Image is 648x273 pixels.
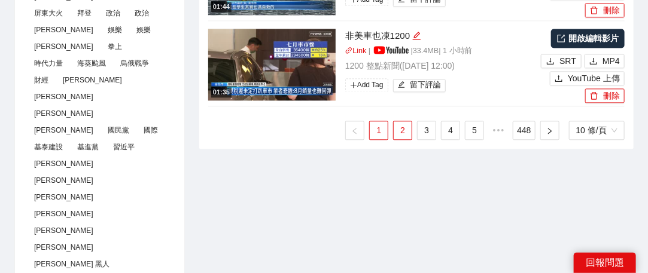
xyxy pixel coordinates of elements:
[559,54,576,68] span: SRT
[29,140,68,154] span: 基泰建設
[350,81,357,88] span: plus
[29,90,98,103] span: [PERSON_NAME]
[603,54,620,68] span: MP4
[374,46,409,54] img: yt_logo_rgb_light.a676ea31.png
[555,74,563,84] span: upload
[132,23,156,36] span: 娛樂
[29,241,98,254] span: [PERSON_NAME]
[590,91,598,101] span: delete
[569,121,625,140] div: 頁碼
[29,157,98,170] span: [PERSON_NAME]
[72,7,96,20] span: 拜登
[442,121,460,139] a: 4
[345,47,367,55] a: linkLink
[576,121,617,139] span: 10 條/頁
[115,57,154,70] span: 烏俄戰爭
[345,59,538,72] p: 1200 整點新聞 ( [DATE] 12:00 )
[29,174,98,187] span: [PERSON_NAME]
[551,29,625,48] a: 開啟編輯影片
[29,40,98,53] span: [PERSON_NAME]
[345,121,364,140] button: left
[345,121,364,140] li: 上一頁
[103,40,127,53] span: 拳上
[393,79,446,92] button: edit留下評論
[585,3,625,17] button: delete刪除
[345,78,388,91] span: Add Tag
[590,6,598,16] span: delete
[29,191,98,204] span: [PERSON_NAME]
[568,72,620,85] span: YouTube 上傳
[103,23,127,36] span: 娛樂
[585,54,625,68] button: downloadMP4
[351,127,358,134] span: left
[345,47,353,54] span: link
[58,73,127,87] span: [PERSON_NAME]
[108,140,139,154] span: 習近平
[345,29,538,43] div: 非美車也凍1200
[541,54,582,68] button: downloadSRT
[370,121,388,139] a: 1
[540,121,559,140] li: 下一頁
[393,121,412,140] li: 2
[29,57,68,70] span: 時代力量
[29,7,68,20] span: 屏東大火
[540,121,559,140] button: right
[513,121,535,140] li: 448
[589,57,598,66] span: download
[29,73,53,87] span: 財經
[513,121,534,139] a: 448
[211,87,232,97] div: 01:35
[101,7,125,20] span: 政治
[72,140,104,154] span: 基進黨
[412,31,421,40] span: edit
[72,57,111,70] span: 海葵颱風
[418,121,436,139] a: 3
[208,29,336,100] img: 3bb093ea-659c-4e89-9c96-c71cc63d56ef.jpg
[489,121,508,140] span: •••
[489,121,508,140] li: 向後 5 頁
[465,121,484,140] li: 5
[550,71,625,85] button: uploadYouTube 上傳
[103,124,134,137] span: 國民黨
[29,207,98,220] span: [PERSON_NAME]
[546,127,553,134] span: right
[29,23,98,36] span: [PERSON_NAME]
[29,124,98,137] span: [PERSON_NAME]
[29,257,114,271] span: [PERSON_NAME] 黑人
[574,253,636,273] div: 回報問題
[394,121,412,139] a: 2
[211,2,232,12] div: 01:44
[130,7,154,20] span: 政治
[345,45,538,57] p: | | 33.4 MB | 1 小時前
[412,29,421,43] div: 編輯
[441,121,460,140] li: 4
[546,57,555,66] span: download
[466,121,483,139] a: 5
[29,107,98,120] span: [PERSON_NAME]
[585,88,625,103] button: delete刪除
[369,121,388,140] li: 1
[29,224,98,237] span: [PERSON_NAME]
[398,81,406,90] span: edit
[139,124,163,137] span: 國際
[557,34,565,42] span: export
[417,121,436,140] li: 3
